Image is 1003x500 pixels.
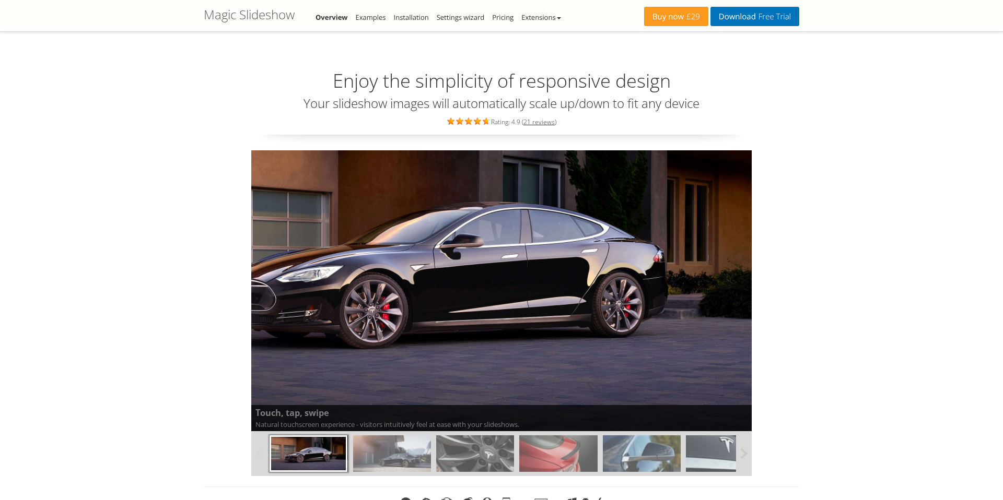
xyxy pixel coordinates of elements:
[519,435,597,472] img: models-04.jpg
[394,13,429,22] a: Installation
[644,7,708,26] a: Buy now£29
[353,435,431,472] img: models-02.jpg
[603,435,681,472] img: models-06.jpg
[710,7,799,26] a: DownloadFree Trial
[436,435,514,472] img: models-03.jpg
[204,8,295,21] h1: Magic Slideshow
[316,13,348,22] a: Overview
[151,94,752,431] img: Touch, tap, swipe
[437,13,485,22] a: Settings wizard
[521,13,561,22] a: Extensions
[204,115,799,127] div: Rating: 4.9 ( )
[251,405,752,431] span: Natural touchscreen experience - visitors intuitively feel at ease with your slideshows.
[756,13,791,21] span: Free Trial
[686,435,764,472] img: models-07.jpg
[492,13,514,22] a: Pricing
[684,13,700,21] span: £29
[204,70,799,91] h2: Enjoy the simplicity of responsive design
[204,97,799,110] h3: Your slideshow images will automatically scale up/down to fit any device
[255,407,748,420] b: Touch, tap, swipe
[523,117,555,126] a: 21 reviews
[356,13,386,22] a: Examples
